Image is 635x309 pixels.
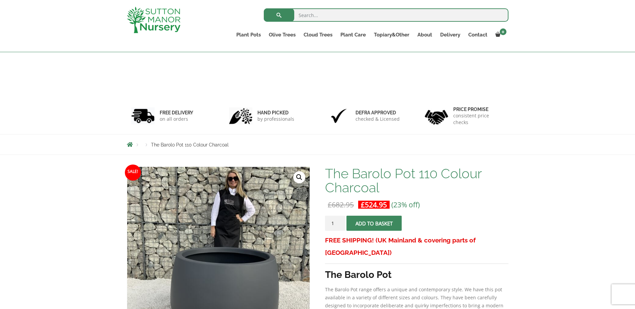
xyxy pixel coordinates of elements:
h6: Price promise [453,106,504,112]
input: Search... [264,8,508,22]
img: logo [127,7,180,33]
a: View full-screen image gallery [293,171,305,183]
img: 1.jpg [131,107,155,124]
img: 3.jpg [327,107,350,124]
a: Plant Care [336,30,370,39]
h1: The Barolo Pot 110 Colour Charcoal [325,167,508,195]
a: Plant Pots [232,30,265,39]
p: checked & Licensed [355,116,400,122]
nav: Breadcrumbs [127,142,508,147]
bdi: 682.95 [328,200,354,209]
p: by professionals [257,116,294,122]
bdi: 524.95 [361,200,387,209]
h6: hand picked [257,110,294,116]
span: The Barolo Pot 110 Colour Charcoal [151,142,229,147]
span: £ [328,200,332,209]
span: (23% off) [391,200,420,209]
button: Add to basket [346,216,402,231]
img: 2.jpg [229,107,252,124]
a: Cloud Trees [300,30,336,39]
span: 0 [500,28,506,35]
h3: FREE SHIPPING! (UK Mainland & covering parts of [GEOGRAPHIC_DATA]) [325,234,508,259]
a: Delivery [436,30,464,39]
p: on all orders [160,116,193,122]
span: Sale! [125,165,141,181]
a: Olive Trees [265,30,300,39]
h6: FREE DELIVERY [160,110,193,116]
a: 0 [491,30,508,39]
h6: Defra approved [355,110,400,116]
p: consistent price checks [453,112,504,126]
img: 4.jpg [425,106,448,126]
a: About [413,30,436,39]
a: Topiary&Other [370,30,413,39]
span: £ [361,200,365,209]
a: Contact [464,30,491,39]
input: Product quantity [325,216,345,231]
strong: The Barolo Pot [325,269,392,280]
